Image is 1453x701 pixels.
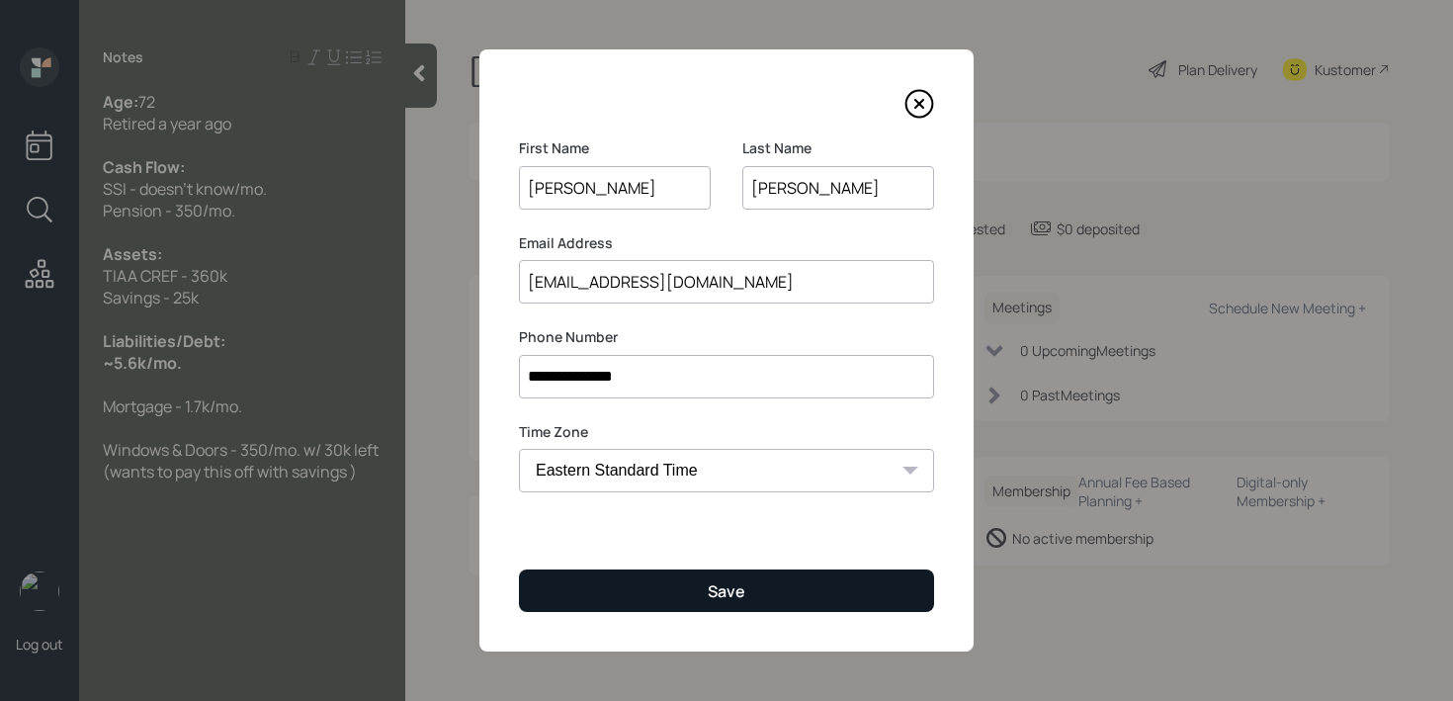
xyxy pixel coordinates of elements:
label: Email Address [519,233,934,253]
label: Phone Number [519,327,934,347]
div: Save [708,580,745,602]
label: Last Name [742,138,934,158]
button: Save [519,570,934,612]
label: First Name [519,138,711,158]
label: Time Zone [519,422,934,442]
